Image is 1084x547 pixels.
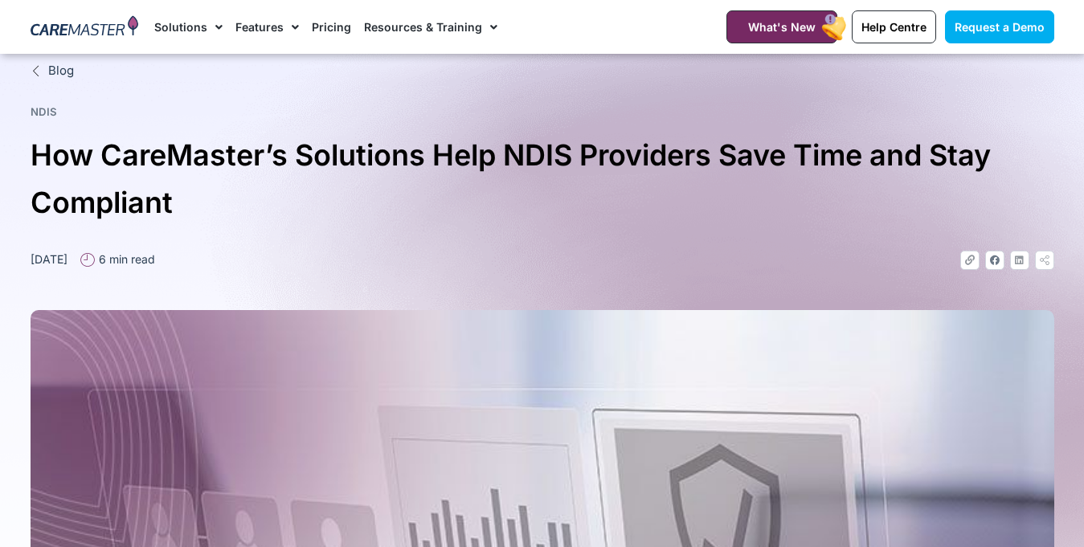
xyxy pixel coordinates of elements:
span: Blog [44,62,74,80]
span: What's New [748,20,816,34]
a: NDIS [31,105,57,118]
a: Blog [31,62,1054,80]
h1: How CareMaster’s Solutions Help NDIS Providers Save Time and Stay Compliant [31,132,1054,227]
span: Help Centre [861,20,927,34]
a: Request a Demo [945,10,1054,43]
span: 6 min read [95,251,155,267]
time: [DATE] [31,252,67,266]
a: Help Centre [852,10,936,43]
a: What's New [726,10,837,43]
img: CareMaster Logo [31,15,139,39]
span: Request a Demo [955,20,1045,34]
